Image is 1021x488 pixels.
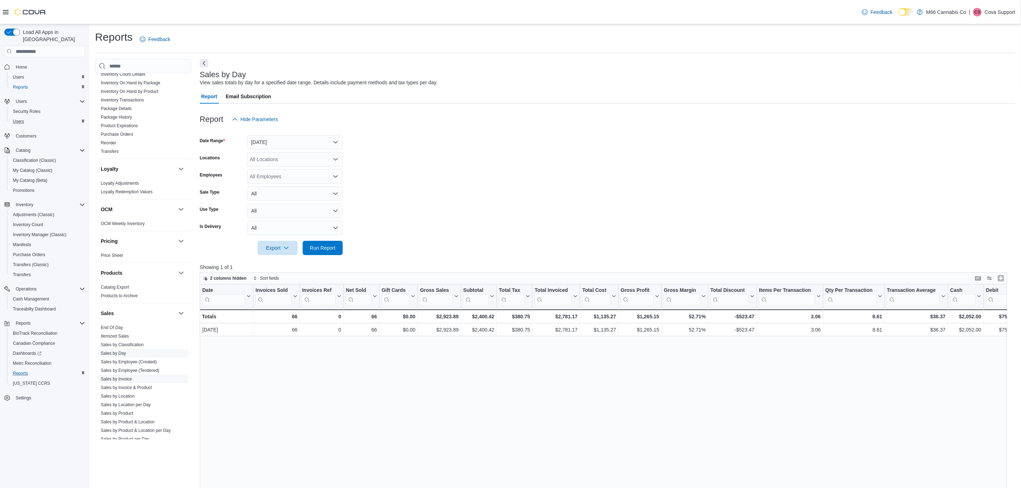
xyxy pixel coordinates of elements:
[825,287,876,294] div: Qty Per Transaction
[16,64,27,70] span: Home
[950,287,976,305] div: Cash
[333,156,338,162] button: Open list of options
[101,123,138,128] a: Product Expirations
[177,309,185,318] button: Sales
[101,402,151,407] a: Sales by Location per Day
[664,287,705,305] button: Gross Margin
[7,368,88,378] button: Reports
[7,260,88,270] button: Transfers (Classic)
[10,339,85,348] span: Canadian Compliance
[7,175,88,185] button: My Catalog (Beta)
[10,210,57,219] a: Adjustments (Classic)
[13,340,55,346] span: Canadian Compliance
[101,206,175,213] button: OCM
[14,9,46,16] img: Cova
[101,89,158,94] a: Inventory On Hand by Product
[499,312,530,321] div: $380.75
[256,312,297,321] div: 66
[101,131,133,137] span: Purchase Orders
[302,312,341,321] div: 0
[101,310,175,317] button: Sales
[10,240,34,249] a: Manifests
[333,174,338,179] button: Open list of options
[101,123,138,129] span: Product Expirations
[247,204,343,218] button: All
[1,318,88,328] button: Reports
[10,176,85,185] span: My Catalog (Beta)
[16,133,36,139] span: Customers
[7,294,88,304] button: Cash Management
[420,312,459,321] div: $2,923.89
[200,172,222,178] label: Employees
[13,178,48,183] span: My Catalog (Beta)
[13,394,34,402] a: Settings
[13,119,24,124] span: Users
[101,359,157,364] a: Sales by Employee (Created)
[10,107,43,116] a: Security Roles
[13,62,85,71] span: Home
[10,117,27,126] a: Users
[10,270,85,279] span: Transfers
[10,369,31,378] a: Reports
[7,338,88,348] button: Canadian Compliance
[7,304,88,314] button: Traceabilty Dashboard
[13,285,85,293] span: Operations
[10,379,53,388] a: [US_STATE] CCRS
[1,145,88,155] button: Catalog
[759,287,815,305] div: Items Per Transaction
[710,287,754,305] button: Total Discount
[1,284,88,294] button: Operations
[101,115,132,120] a: Package History
[13,319,85,328] span: Reports
[10,349,85,358] span: Dashboards
[16,395,31,401] span: Settings
[16,99,27,104] span: Users
[101,351,126,356] a: Sales by Day
[101,106,132,111] span: Package Details
[13,168,53,173] span: My Catalog (Classic)
[7,155,88,165] button: Classification (Classic)
[887,287,946,305] button: Transaction Average
[177,205,185,214] button: OCM
[13,132,39,140] a: Customers
[13,330,58,336] span: BioTrack Reconciliation
[16,320,31,326] span: Reports
[887,287,940,305] div: Transaction Average
[101,97,144,103] span: Inventory Transactions
[621,287,654,294] div: Gross Profit
[10,220,46,229] a: Inventory Count
[975,8,981,16] span: CS
[381,312,415,321] div: $0.00
[13,63,30,71] a: Home
[13,285,40,293] button: Operations
[302,287,335,305] div: Invoices Ref
[13,370,28,376] span: Reports
[10,359,85,368] span: Metrc Reconciliation
[13,188,35,193] span: Promotions
[7,116,88,126] button: Users
[202,287,245,294] div: Date
[898,8,913,16] input: Dark Mode
[10,369,85,378] span: Reports
[664,287,700,294] div: Gross Margin
[13,272,31,278] span: Transfers
[499,287,524,294] div: Total Tax
[200,206,218,212] label: Use Type
[7,378,88,388] button: [US_STATE] CCRS
[710,287,749,294] div: Total Discount
[101,189,153,195] span: Loyalty Redemption Values
[13,200,36,209] button: Inventory
[7,220,88,230] button: Inventory Count
[950,287,981,305] button: Cash
[535,287,578,305] button: Total Invoiced
[582,287,616,305] button: Total Cost
[7,328,88,338] button: BioTrack Reconciliation
[10,305,59,313] a: Traceabilty Dashboard
[101,238,118,245] h3: Pricing
[997,274,1005,283] button: Enter fullscreen
[13,146,85,155] span: Catalog
[200,138,225,144] label: Date Range
[302,287,341,305] button: Invoices Ref
[13,306,56,312] span: Traceabilty Dashboard
[10,220,85,229] span: Inventory Count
